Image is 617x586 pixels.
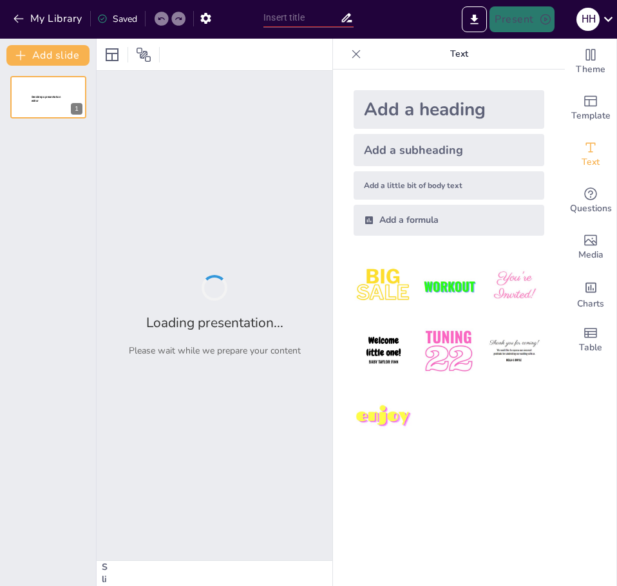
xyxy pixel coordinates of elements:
h2: Loading presentation... [146,314,283,332]
button: H H [576,6,600,32]
div: Saved [97,13,137,25]
img: 5.jpeg [419,321,479,381]
div: Add a table [565,317,616,363]
span: Charts [577,297,604,311]
span: Theme [576,62,605,77]
button: Export to PowerPoint [462,6,487,32]
div: Add images, graphics, shapes or video [565,224,616,270]
span: Questions [570,202,612,216]
div: Add a subheading [354,134,544,166]
span: Table [579,341,602,355]
img: 1.jpeg [354,256,413,316]
img: 6.jpeg [484,321,544,381]
img: 7.jpeg [354,387,413,447]
span: Position [136,47,151,62]
p: Please wait while we prepare your content [129,345,301,357]
img: 3.jpeg [484,256,544,316]
span: Sendsteps presentation editor [32,95,61,102]
span: Media [578,248,603,262]
div: Get real-time input from your audience [565,178,616,224]
div: 1 [71,103,82,115]
div: Add charts and graphs [565,270,616,317]
input: Insert title [263,8,340,27]
button: Add slide [6,45,90,66]
div: Add a formula [354,205,544,236]
div: Add text boxes [565,131,616,178]
div: H H [576,8,600,31]
img: 2.jpeg [419,256,479,316]
button: Present [489,6,554,32]
div: Add a heading [354,90,544,129]
button: My Library [10,8,88,29]
p: Text [366,39,552,70]
div: Change the overall theme [565,39,616,85]
span: Template [571,109,611,123]
div: Add ready made slides [565,85,616,131]
div: Layout [102,44,122,65]
span: Text [582,155,600,169]
div: Add a little bit of body text [354,171,544,200]
div: 1 [10,76,86,118]
img: 4.jpeg [354,321,413,381]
